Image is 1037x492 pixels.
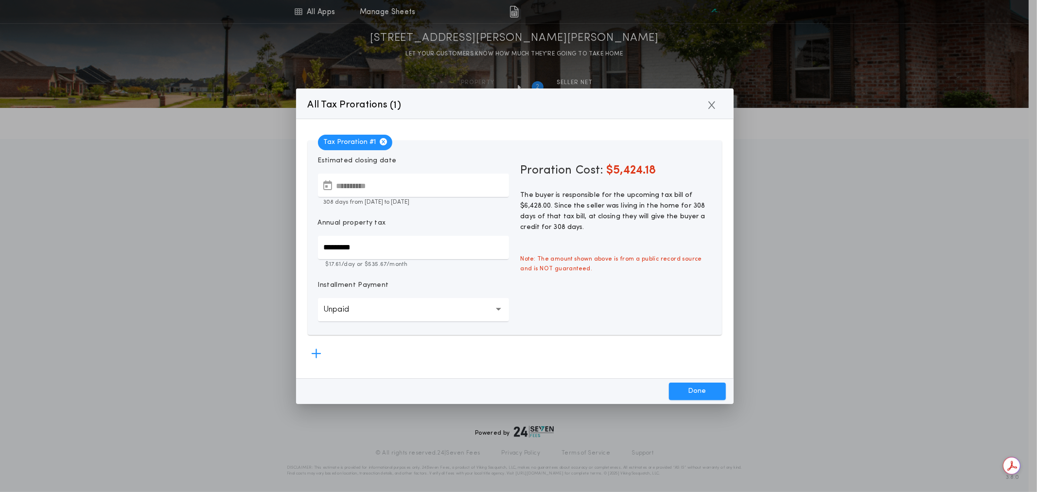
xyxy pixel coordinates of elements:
[607,165,656,176] span: $5,424.18
[394,101,397,110] span: 1
[318,236,509,259] input: Annual property tax
[521,163,572,178] span: Proration
[669,383,726,400] button: Done
[318,218,386,228] p: Annual property tax
[318,156,509,166] p: Estimated closing date
[515,248,718,280] span: Note: The amount shown above is from a public record source and is NOT guaranteed.
[521,192,705,231] span: The buyer is responsible for the upcoming tax bill of $6,428.00. Since the seller was living in t...
[324,304,365,316] p: Unpaid
[308,97,402,113] p: All Tax Prorations ( )
[318,281,389,290] p: Installment Payment
[318,298,509,321] button: Unpaid
[318,260,509,269] p: $17.61 /day or $535.67 /month
[318,198,509,207] p: 308 days from [DATE] to [DATE]
[576,165,604,176] span: Cost:
[318,135,392,150] span: Tax Proration # 1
